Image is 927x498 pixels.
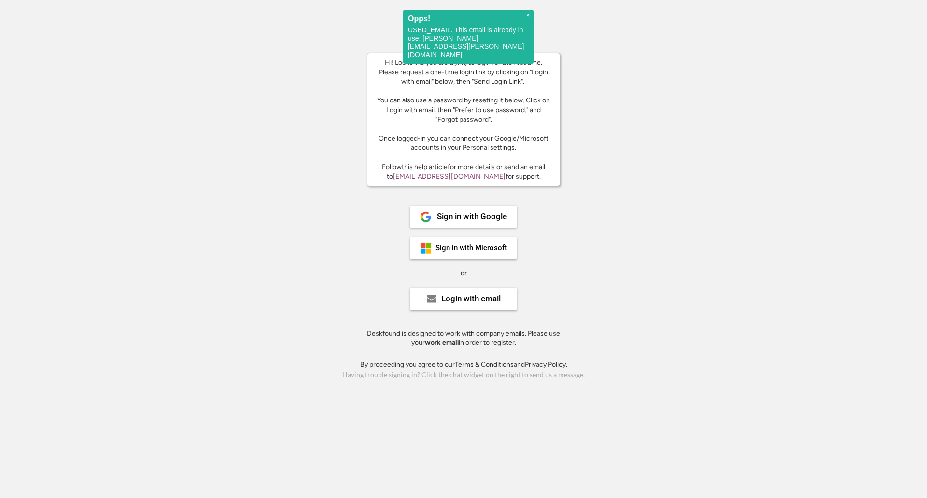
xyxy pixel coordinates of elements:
a: Terms & Conditions [455,360,514,369]
a: [EMAIL_ADDRESS][DOMAIN_NAME] [393,172,506,181]
a: Privacy Policy. [525,360,567,369]
a: this help article [402,163,448,171]
div: or [461,269,467,278]
div: By proceeding you agree to our and [360,360,567,370]
div: Deskfound is designed to work with company emails. Please use your in order to register. [355,329,572,348]
div: Sign in with Google [437,213,507,221]
h2: Opps! [408,14,529,23]
div: Hi! Looks like you are trying to login for the first time. Please request a one-time login link b... [375,58,552,153]
p: USED_EMAIL. This email is already in use: [PERSON_NAME][EMAIL_ADDRESS][PERSON_NAME][DOMAIN_NAME] [408,26,529,59]
img: 1024px-Google__G__Logo.svg.png [420,211,432,223]
strong: work email [425,339,459,347]
span: × [526,11,530,19]
img: ms-symbollockup_mssymbol_19.png [420,242,432,254]
div: Follow for more details or send an email to for support. [375,162,552,181]
div: Sign in with Microsoft [435,244,507,252]
div: Login with email [441,295,501,303]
